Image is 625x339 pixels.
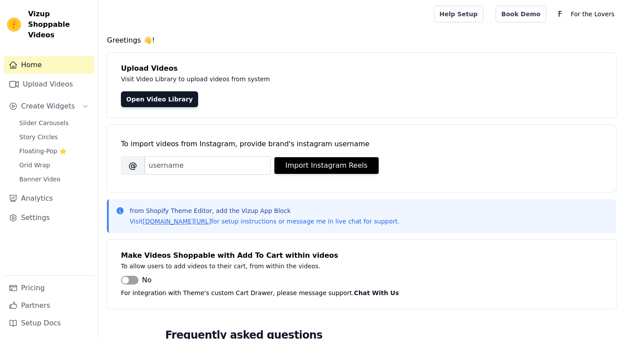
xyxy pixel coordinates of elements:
a: Story Circles [14,131,94,143]
a: [DOMAIN_NAME][URL] [143,218,211,225]
text: F [558,10,562,18]
a: Home [4,56,94,74]
span: Slider Carousels [19,119,69,127]
button: F For the Lovers [553,6,618,22]
a: Analytics [4,190,94,207]
a: Book Demo [496,6,546,22]
a: Slider Carousels [14,117,94,129]
h4: Upload Videos [121,63,602,74]
div: To import videos from Instagram, provide brand's instagram username [121,139,602,149]
img: Vizup [7,18,21,32]
span: Floating-Pop ⭐ [19,147,67,155]
span: Story Circles [19,133,58,141]
span: Banner Video [19,175,60,184]
span: Grid Wrap [19,161,50,169]
a: Partners [4,297,94,314]
a: Setup Docs [4,314,94,332]
button: No [121,275,152,285]
a: Banner Video [14,173,94,185]
h4: Make Videos Shoppable with Add To Cart within videos [121,250,602,261]
button: Import Instagram Reels [274,157,379,174]
a: Floating-Pop ⭐ [14,145,94,157]
p: For integration with Theme's custom Cart Drawer, please message support. [121,288,602,298]
p: from Shopify Theme Editor, add the Vizup App Block [130,206,399,215]
a: Grid Wrap [14,159,94,171]
button: Create Widgets [4,97,94,115]
span: No [142,275,152,285]
p: To allow users to add videos to their cart, from within the videos. [121,261,514,271]
button: Chat With Us [354,288,399,298]
a: Pricing [4,279,94,297]
a: Help Setup [434,6,483,22]
span: @ [121,156,145,175]
p: For the Lovers [567,6,618,22]
a: Open Video Library [121,91,198,107]
a: Upload Videos [4,76,94,93]
span: Vizup Shoppable Videos [28,9,91,40]
input: username [145,156,271,175]
span: Create Widgets [21,101,75,112]
p: Visit for setup instructions or message me in live chat for support. [130,217,399,226]
p: Visit Video Library to upload videos from system [121,74,514,84]
h4: Greetings 👋! [107,35,616,46]
a: Settings [4,209,94,227]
